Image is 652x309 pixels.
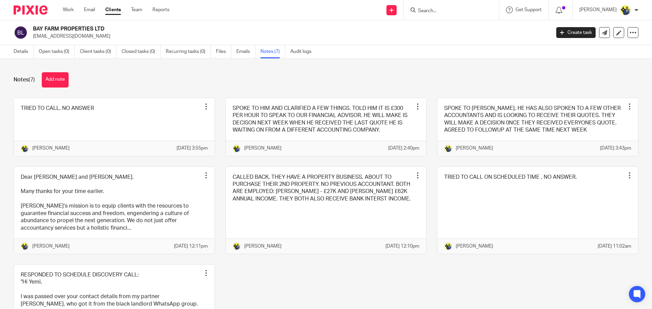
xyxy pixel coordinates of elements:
img: Dennis-Starbridge.jpg [21,144,29,153]
p: [DATE] 2:40pm [388,145,419,152]
p: [PERSON_NAME] [579,6,617,13]
span: (7) [29,77,35,82]
p: [DATE] 12:11pm [174,243,208,250]
a: Work [63,6,74,13]
img: Dennis-Starbridge.jpg [620,5,631,16]
h1: Notes [14,76,35,83]
p: [DATE] 11:02am [598,243,631,250]
img: Dennis-Starbridge.jpg [444,242,452,250]
a: Email [84,6,95,13]
p: [DATE] 3:55pm [177,145,208,152]
h2: BAY FARM PROPERTIES LTD [33,25,443,33]
span: Get Support [515,7,542,12]
a: Clients [105,6,121,13]
a: Create task [556,27,596,38]
a: Files [216,45,231,58]
a: Recurring tasks (0) [166,45,211,58]
a: Audit logs [290,45,316,58]
img: svg%3E [14,25,28,40]
a: Client tasks (0) [80,45,116,58]
p: [PERSON_NAME] [244,243,282,250]
a: Notes (7) [260,45,285,58]
p: [EMAIL_ADDRESS][DOMAIN_NAME] [33,33,546,40]
a: Emails [236,45,255,58]
p: [PERSON_NAME] [32,243,70,250]
p: [PERSON_NAME] [32,145,70,152]
a: Details [14,45,34,58]
a: Reports [152,6,169,13]
p: [PERSON_NAME] [244,145,282,152]
a: Team [131,6,142,13]
button: Add note [42,72,69,88]
a: Open tasks (0) [39,45,75,58]
p: [DATE] 3:43pm [600,145,631,152]
a: Closed tasks (0) [122,45,161,58]
p: [DATE] 12:10pm [385,243,419,250]
img: Dennis-Starbridge.jpg [21,242,29,250]
input: Search [417,8,478,14]
img: Dennis-Starbridge.jpg [444,144,452,153]
p: [PERSON_NAME] [456,145,493,152]
img: Dennis-Starbridge.jpg [233,144,241,153]
p: [PERSON_NAME] [456,243,493,250]
img: Dennis-Starbridge.jpg [233,242,241,250]
img: Pixie [14,5,48,15]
